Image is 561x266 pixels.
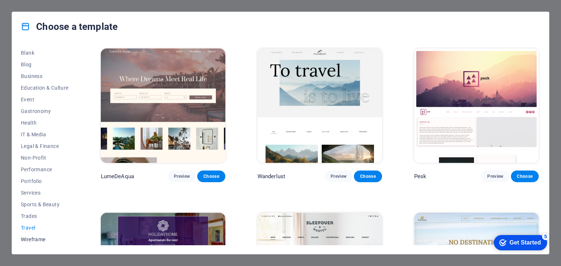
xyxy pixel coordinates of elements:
[21,143,69,149] span: Legal & Finance
[21,85,69,91] span: Education & Culture
[21,152,69,164] button: Non-Profit
[21,225,69,231] span: Travel
[21,105,69,117] button: Gastronomy
[21,187,69,199] button: Services
[354,171,382,182] button: Choose
[257,173,285,180] p: Wanderlust
[21,202,69,207] span: Sports & Beauty
[360,173,376,179] span: Choose
[21,213,69,219] span: Trades
[21,155,69,161] span: Non-Profit
[414,173,427,180] p: Pesk
[21,21,118,32] h4: Choose a template
[481,171,509,182] button: Preview
[21,236,69,242] span: Wireframe
[21,164,69,175] button: Performance
[54,1,61,9] div: 5
[22,8,53,15] div: Get Started
[101,48,225,163] img: LumeDeAqua
[21,47,69,59] button: Blank
[331,173,347,179] span: Preview
[517,173,533,179] span: Choose
[203,173,219,179] span: Choose
[21,117,69,129] button: Health
[21,62,69,67] span: Blog
[21,97,69,102] span: Event
[21,94,69,105] button: Event
[21,178,69,184] span: Portfolio
[21,199,69,210] button: Sports & Beauty
[21,190,69,196] span: Services
[6,4,59,19] div: Get Started 5 items remaining, 0% complete
[21,120,69,126] span: Health
[21,234,69,245] button: Wireframe
[197,171,225,182] button: Choose
[21,82,69,94] button: Education & Culture
[21,129,69,140] button: IT & Media
[21,140,69,152] button: Legal & Finance
[21,132,69,137] span: IT & Media
[168,171,196,182] button: Preview
[21,108,69,114] span: Gastronomy
[174,173,190,179] span: Preview
[21,167,69,172] span: Performance
[101,173,134,180] p: LumeDeAqua
[325,171,352,182] button: Preview
[21,222,69,234] button: Travel
[257,48,382,163] img: Wanderlust
[21,59,69,70] button: Blog
[21,70,69,82] button: Business
[511,171,539,182] button: Choose
[414,48,539,163] img: Pesk
[487,173,503,179] span: Preview
[21,50,69,56] span: Blank
[21,210,69,222] button: Trades
[21,73,69,79] span: Business
[21,175,69,187] button: Portfolio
